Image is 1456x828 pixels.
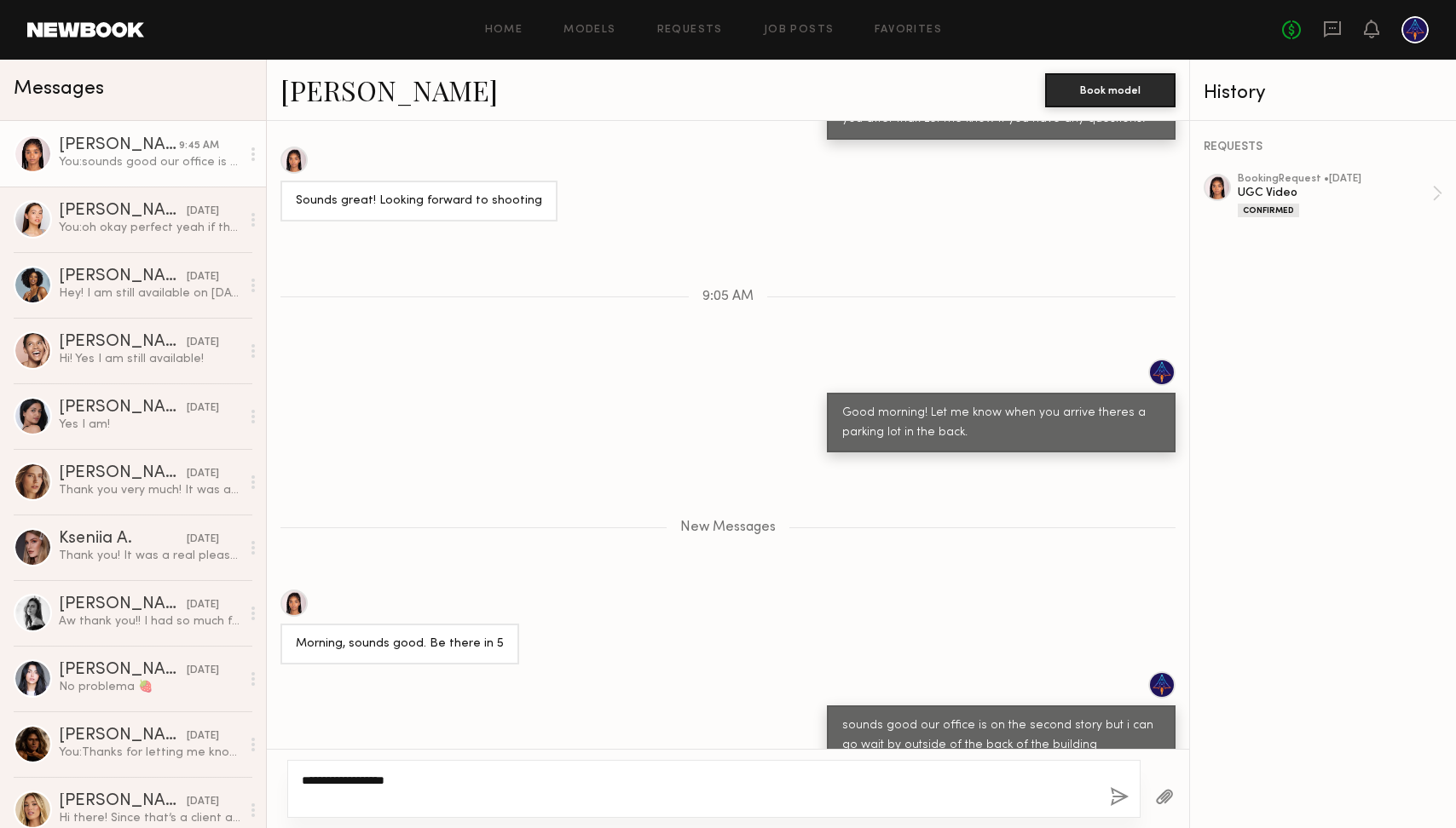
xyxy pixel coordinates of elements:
button: Book model [1045,73,1176,107]
div: Confirmed [1238,204,1299,217]
div: [DATE] [187,466,219,482]
a: bookingRequest •[DATE]UGC VideoConfirmed [1238,174,1442,217]
div: Yes I am! [59,417,240,433]
span: Messages [14,79,104,99]
div: You: oh okay perfect yeah if they are still good then you wont need to do them then appreciate you! [59,220,240,236]
div: UGC Video [1238,185,1432,201]
div: [DATE] [187,794,219,810]
a: Home [485,25,523,36]
div: History [1204,83,1442,103]
div: sounds good our office is on the second story but i can go wait by outside of the back of the bui... [842,716,1160,756]
a: Models [563,25,615,36]
div: Morning, sounds good. Be there in 5 [296,635,504,654]
div: Thank you! It was a real pleasure working with amazing team, so professional and welcoming. I tru... [59,548,240,564]
span: New Messages [680,520,776,535]
div: [PERSON_NAME] [59,203,187,220]
a: [PERSON_NAME] [280,72,498,108]
div: [PERSON_NAME] [59,137,179,154]
div: [PERSON_NAME] [59,662,187,679]
div: [PERSON_NAME] [59,465,187,482]
div: You: sounds good our office is on the second story but i can go wait by outside of the back of th... [59,154,240,170]
div: [PERSON_NAME] [59,727,187,745]
div: [DATE] [187,728,219,745]
div: Aw thank you!! I had so much fun! [59,613,240,630]
div: booking Request • [DATE] [1238,174,1432,185]
div: [PERSON_NAME] [59,268,187,285]
div: Hi there! Since that’s a client account link I can’t open it! I believe you can request an option... [59,810,240,826]
a: Book model [1045,82,1176,96]
div: Hi! Yes I am still available! [59,351,240,367]
div: [DATE] [187,269,219,285]
a: Job Posts [764,25,835,36]
div: You: Thanks for letting me know [PERSON_NAME] - that would be over budget for us but will keep it... [59,745,240,761]
div: [PERSON_NAME] [59,400,187,417]
div: REQUESTS [1204,141,1442,153]
a: Favorites [875,25,942,36]
div: [DATE] [187,204,219,220]
div: [DATE] [187,532,219,548]
div: Hey! I am still available on [DATE] Best, Alyssa [59,285,240,302]
a: Requests [657,25,723,36]
div: Good morning! Let me know when you arrive theres a parking lot in the back. [842,404,1160,443]
div: No problema 🍓 [59,679,240,695]
div: [DATE] [187,597,219,613]
span: 9:05 AM [702,290,754,304]
div: [DATE] [187,335,219,351]
div: Sounds great! Looking forward to shooting [296,192,542,211]
div: [DATE] [187,663,219,679]
div: 9:45 AM [179,138,219,154]
div: Thank you very much! It was an absolute pleasure to work with you, you guys are amazing! Hope to ... [59,482,240,498]
div: [PERSON_NAME] [59,793,187,810]
div: Kseniia A. [59,531,187,548]
div: [DATE] [187,400,219,417]
div: [PERSON_NAME] [59,596,187,613]
div: [PERSON_NAME] [59,334,187,351]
